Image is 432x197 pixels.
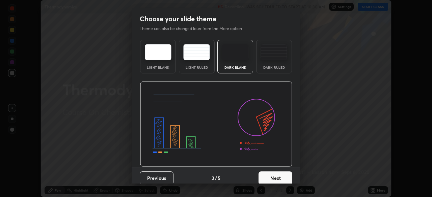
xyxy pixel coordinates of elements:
img: lightRuledTheme.5fabf969.svg [183,44,210,60]
p: Theme can also be changed later from the More option [140,26,249,32]
h4: / [215,174,217,182]
img: lightTheme.e5ed3b09.svg [145,44,171,60]
h4: 3 [212,174,214,182]
div: Dark Ruled [261,66,288,69]
h2: Choose your slide theme [140,14,216,23]
img: darkTheme.f0cc69e5.svg [222,44,249,60]
button: Previous [140,171,173,185]
button: Next [259,171,292,185]
div: Light Blank [144,66,171,69]
img: darkThemeBanner.d06ce4a2.svg [140,81,292,167]
div: Light Ruled [183,66,210,69]
div: Dark Blank [222,66,249,69]
h4: 5 [218,174,220,182]
img: darkRuledTheme.de295e13.svg [261,44,287,60]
